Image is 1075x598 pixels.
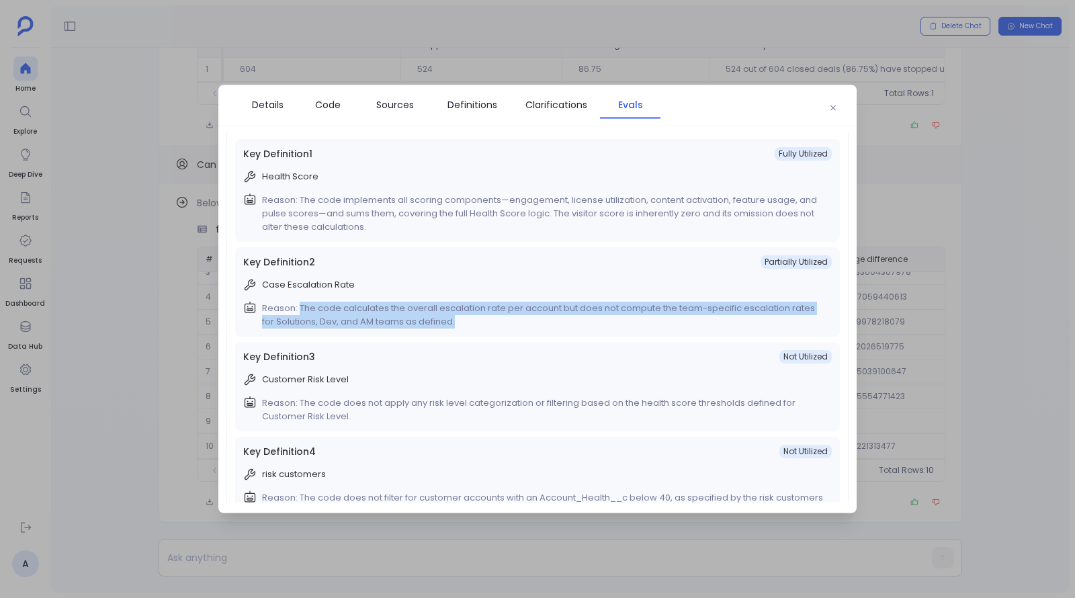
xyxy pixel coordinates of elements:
p: Reason: The code does not filter for customer accounts with an Account_Health__c below 40, as spe... [262,491,826,518]
p: Health Score [262,170,318,183]
p: Reason: The code does not apply any risk level categorization or filtering based on the health sc... [262,396,826,423]
span: Definitions [447,97,497,112]
span: Fully Utilized [775,147,832,161]
span: Clarifications [525,97,587,112]
span: Sources [376,97,414,112]
span: Key Definition 2 [243,255,315,269]
span: Key Definition 3 [243,350,315,364]
span: Key Definition 4 [243,445,316,458]
span: Not Utilized [779,445,832,458]
p: Reason: The code calculates the overall escalation rate per account but does not compute the team... [262,302,826,329]
span: Details [252,97,284,112]
span: Code [315,97,341,112]
span: Not Utilized [779,350,832,364]
span: Evals [618,97,643,112]
p: Case Escalation Rate [262,278,355,292]
p: Reason: The code implements all scoring components—engagement, license utilization, content activ... [262,194,826,234]
p: risk customers [262,468,326,481]
span: Partially Utilized [761,255,832,269]
span: Key Definition 1 [243,147,312,161]
p: Customer Risk Level [262,373,349,386]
